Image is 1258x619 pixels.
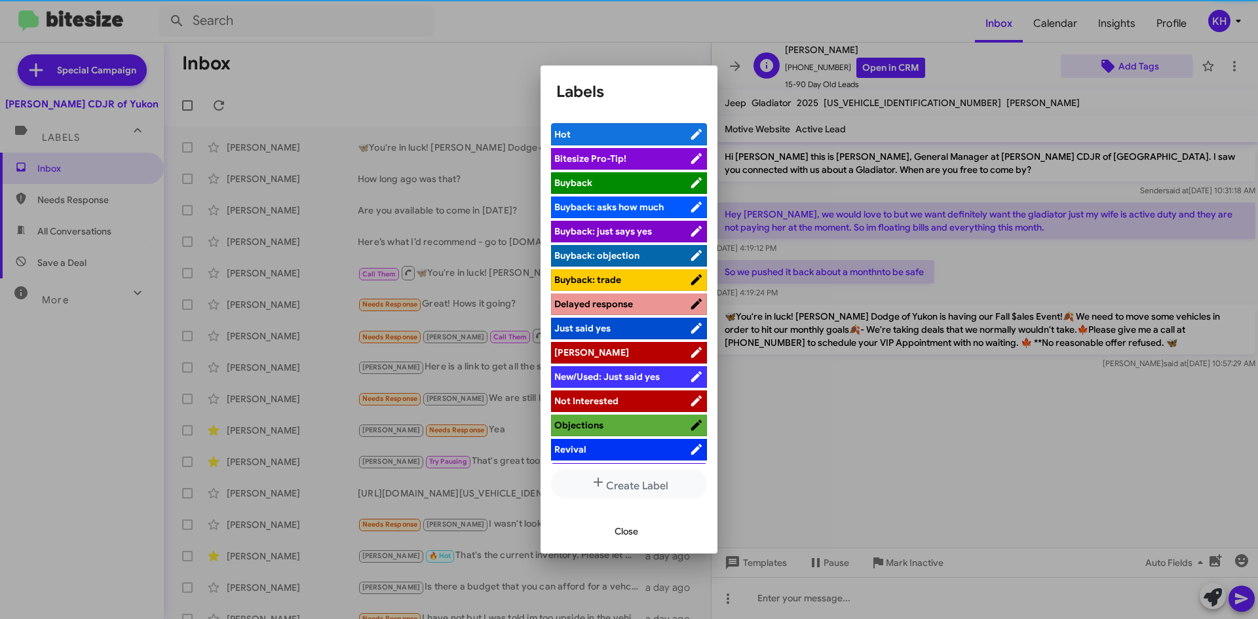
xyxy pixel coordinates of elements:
[556,81,702,102] h1: Labels
[554,419,603,431] span: Objections
[554,201,664,213] span: Buyback: asks how much
[604,519,649,543] button: Close
[554,395,619,407] span: Not Interested
[554,347,629,358] span: [PERSON_NAME]
[615,519,638,543] span: Close
[554,177,592,189] span: Buyback
[554,274,621,286] span: Buyback: trade
[554,128,571,140] span: Hot
[554,443,586,455] span: Revival
[554,250,639,261] span: Buyback: objection
[554,153,626,164] span: Bitesize Pro-Tip!
[551,469,707,498] button: Create Label
[554,298,633,310] span: Delayed response
[554,371,660,383] span: New/Used: Just said yes
[554,225,652,237] span: Buyback: just says yes
[554,322,611,334] span: Just said yes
